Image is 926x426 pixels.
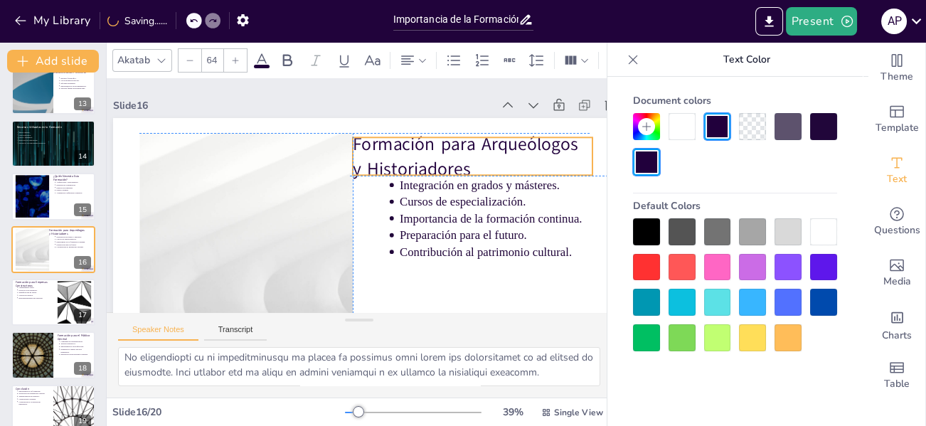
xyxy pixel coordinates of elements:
[60,82,91,85] p: Informe preliminar.
[49,228,87,236] p: Formación para Arqueólogos y Historiadores
[11,331,95,378] div: https://cdn.sendsteps.com/images/logo/sendsteps_logo_white.pnghttps://cdn.sendsteps.com/images/lo...
[113,99,492,112] div: Slide 16
[868,196,925,247] div: Get real-time input from your audience
[400,244,619,260] p: Contribución al patrimonio cultural.
[11,68,95,115] div: 13
[58,333,91,341] p: Formación para el Público General
[60,342,91,345] p: Talleres educativos.
[115,50,153,70] div: Akatab
[60,348,91,353] p: Fomentar el respeto hacia el patrimonio.
[74,150,91,163] div: 14
[18,286,53,289] p: Cumplimiento legal.
[11,226,95,273] div: https://cdn.sendsteps.com/images/logo/sendsteps_logo_white.pnghttps://cdn.sendsteps.com/images/lo...
[18,294,53,297] p: Gestión de riesgos.
[786,7,857,36] button: Present
[881,9,907,34] div: A P
[17,125,92,129] p: Recursos Utilizados en la Formación
[204,325,267,341] button: Transcript
[56,245,91,248] p: Contribución al patrimonio cultural.
[11,173,95,220] div: https://cdn.sendsteps.com/images/logo/sendsteps_logo_white.pnghttps://cdn.sendsteps.com/images/lo...
[554,407,603,418] span: Single View
[887,171,907,187] span: Text
[18,134,91,137] p: Casos prácticos.
[880,69,913,85] span: Theme
[633,193,837,218] div: Default Colors
[74,97,91,110] div: 13
[400,177,619,193] p: Integración en grados y másteres.
[118,347,600,386] textarea: Lo ipsumdolors am co adipiscin el seddoe t incididu ut laboreet dolo magnaali eni adm veniamq nos...
[60,353,91,356] p: Educación sobre hallazgos casuales.
[882,328,912,344] span: Charts
[60,87,91,90] p: Facilitar futuras investigaciones.
[755,7,783,36] button: Export to PowerPoint
[18,289,53,292] p: Protocolos de actuación.
[868,43,925,94] div: Change the overall theme
[16,387,49,391] p: Conclusión
[18,292,53,294] p: Identificación de restos.
[884,376,910,392] span: Table
[7,50,99,73] button: Add slide
[56,235,91,238] p: Integración en grados y másteres.
[868,94,925,145] div: Add ready made slides
[11,120,95,167] div: https://cdn.sendsteps.com/images/logo/sendsteps_logo_white.pnghttps://cdn.sendsteps.com/images/lo...
[74,309,91,321] div: 17
[56,184,91,187] p: Personal de construcción.
[56,192,91,195] p: Adaptación a diferentes contextos.
[18,131,91,134] p: Textos legales.
[18,137,91,139] p: Guías y manuales.
[53,70,87,75] p: Documentación Preliminar
[400,227,619,243] p: Preparación para el futuro.
[393,9,518,30] input: Insert title
[18,142,91,144] p: Desarrollo de habilidades prácticas.
[644,43,848,77] p: Text Color
[400,193,619,210] p: Cursos de especialización.
[18,400,49,405] p: Contribución a la gestión del patrimonio.
[496,405,530,419] div: 39 %
[883,274,911,289] span: Media
[881,7,907,36] button: A P
[18,393,49,395] p: Protección del patrimonio cultural.
[11,279,95,326] div: https://cdn.sendsteps.com/images/logo/sendsteps_logo_white.pnghttps://cdn.sendsteps.com/images/lo...
[18,398,49,400] p: Capacitación continua.
[18,139,91,142] p: Ejercicios de simulación.
[400,211,619,227] p: Importancia de la formación continua.
[868,145,925,196] div: Add text boxes
[118,325,198,341] button: Speaker Notes
[74,203,91,216] div: 15
[60,79,91,82] p: Geolocalización precisa.
[876,120,919,136] span: Template
[74,362,91,375] div: 18
[11,9,97,32] button: My Library
[56,243,91,246] p: Preparación para el futuro.
[53,174,91,182] p: ¿Quién Necesita Esta Formación?
[874,223,920,238] span: Questions
[60,85,91,87] p: Importancia de la documentación.
[60,340,91,343] p: Campañas de sensibilización.
[107,14,167,28] div: Saving......
[56,186,91,189] p: Fuerzas de seguridad.
[868,350,925,401] div: Add a table
[56,240,91,243] p: Importancia de la formación continua.
[868,299,925,350] div: Add charts and graphs
[56,189,91,192] p: Público general.
[60,77,91,80] p: Registro fotográfico.
[16,280,53,288] p: Formación para Empresas Constructoras
[56,181,91,184] p: Arqueólogos y historiadores.
[353,132,592,181] p: Formación para Arqueólogos y Historiadores
[868,247,925,299] div: Add images, graphics, shapes or video
[18,390,49,393] p: Importancia de la formación.
[112,405,345,419] div: Slide 16 / 20
[605,49,626,72] div: Text effects
[60,345,91,348] p: Importancia de la notificación.
[560,49,592,72] div: Column Count
[18,395,49,398] p: Sensibilización del público.
[74,256,91,269] div: 16
[56,238,91,240] p: Cursos de especialización.
[633,88,837,113] div: Document colors
[18,297,53,299] p: Responsabilidades del personal.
